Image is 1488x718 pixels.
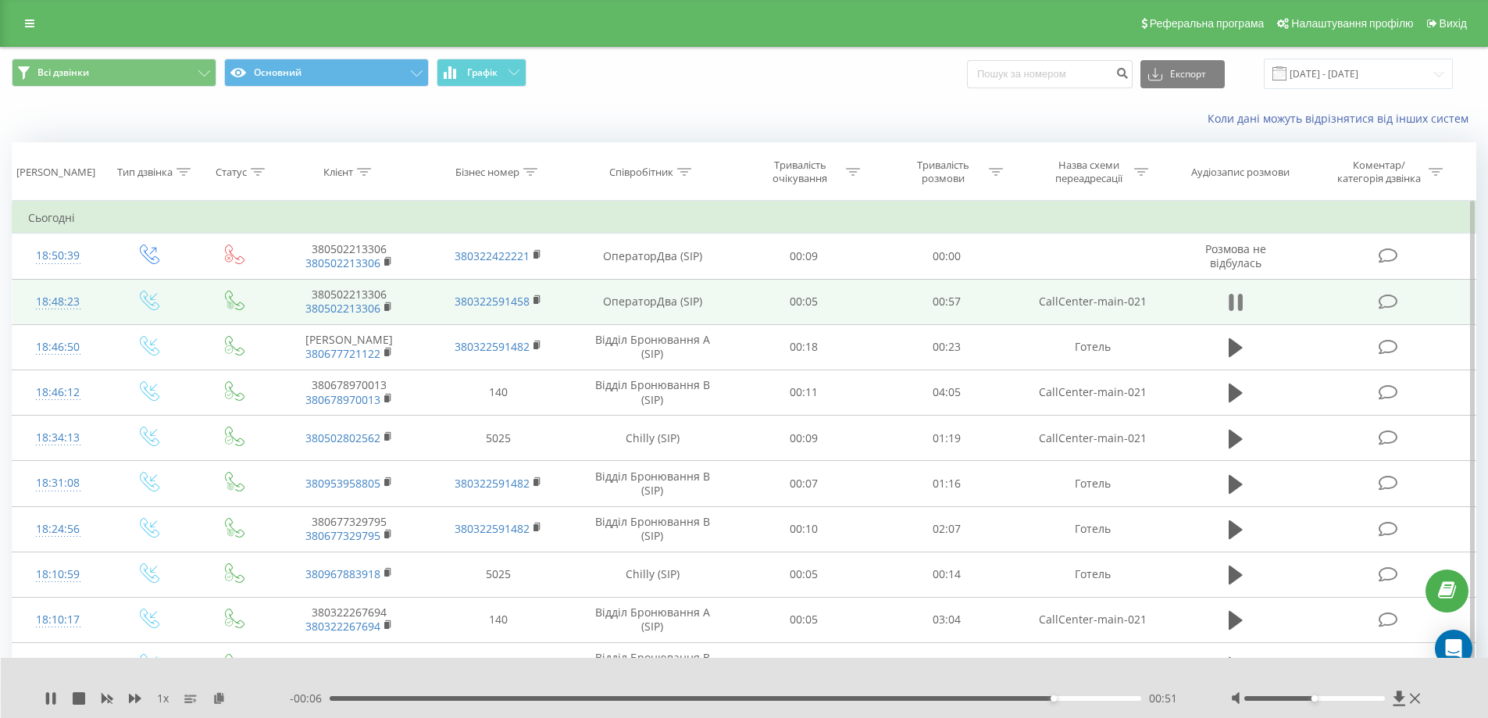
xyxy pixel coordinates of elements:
td: Відділ Бронювання A (SIP) [573,597,733,642]
a: 380677721122 [305,346,380,361]
td: 00:57 [876,279,1019,324]
td: Відділ Бронювання B (SIP) [573,506,733,552]
td: Готель [1018,461,1166,506]
div: 18:24:56 [28,514,88,545]
td: 00:10 [733,506,876,552]
a: 380322591482 [455,339,530,354]
a: 380678970013 [305,392,380,407]
div: Open Intercom Messenger [1435,630,1472,667]
a: 380502802562 [305,430,380,445]
td: 5025 [423,552,572,597]
span: Вихід [1440,17,1467,30]
span: 00:51 [1149,691,1177,706]
a: 380322591458 [455,294,530,309]
div: Коментар/категорія дзвінка [1333,159,1425,185]
td: Відділ Бронювання B (SIP) [573,643,733,688]
td: 00:05 [733,279,876,324]
td: ОператорДва (SIP) [573,234,733,279]
td: 03:04 [876,597,1019,642]
div: Бізнес номер [455,166,519,179]
td: 00:18 [733,324,876,370]
td: 01:40 [876,643,1019,688]
td: Chilly (SIP) [573,552,733,597]
td: 00:23 [876,324,1019,370]
a: 380322422221 [455,248,530,263]
a: 380677329795 [305,528,380,543]
td: 02:07 [876,506,1019,552]
td: CallCenter-main-021 [1018,597,1166,642]
div: 18:10:59 [28,559,88,590]
div: Accessibility label [1311,695,1318,702]
span: Розмова не відбулась [1205,241,1266,270]
div: 18:34:13 [28,423,88,453]
div: Тип дзвінка [117,166,173,179]
a: Коли дані можуть відрізнятися вiд інших систем [1208,111,1476,126]
td: CallCenter-main-021 [1018,370,1166,415]
td: Chilly (SIP) [573,416,733,461]
td: 380322267694 [275,597,423,642]
a: 380322591482 [455,521,530,536]
div: 18:48:23 [28,287,88,317]
td: Відділ Бронювання A (SIP) [573,324,733,370]
div: Співробітник [609,166,673,179]
div: Клієнт [323,166,353,179]
div: 18:31:08 [28,468,88,498]
td: Готель [1018,552,1166,597]
td: [PERSON_NAME] [275,324,423,370]
div: Accessibility label [1051,695,1057,702]
td: CallCenter-main-021 [1018,416,1166,461]
td: Відділ Бронювання B (SIP) [573,370,733,415]
div: 18:10:17 [28,605,88,635]
td: 140 [423,370,572,415]
span: - 00:06 [290,691,330,706]
td: 00:30 [733,643,876,688]
td: 380502213306 [275,234,423,279]
div: 18:46:12 [28,377,88,408]
a: 380967883918 [305,566,380,581]
div: Аудіозапис розмови [1191,166,1290,179]
td: 01:19 [876,416,1019,461]
td: Готель [1018,324,1166,370]
td: 5025 [423,416,572,461]
span: Всі дзвінки [37,66,89,79]
td: Готель [1018,506,1166,552]
div: Тривалість очікування [758,159,842,185]
td: 00:14 [876,552,1019,597]
div: 17:59:46 [28,650,88,680]
button: Основний [224,59,429,87]
td: 00:05 [733,597,876,642]
td: Сьогодні [12,202,1476,234]
a: 380322591482 [455,476,530,491]
a: 380322267694 [305,619,380,634]
button: Всі дзвінки [12,59,216,87]
td: Готель [1018,643,1166,688]
td: 00:07 [733,461,876,506]
td: 01:16 [876,461,1019,506]
button: Експорт [1140,60,1225,88]
div: 18:50:39 [28,241,88,271]
td: 380678970013 [275,370,423,415]
td: 00:00 [876,234,1019,279]
div: 18:46:50 [28,332,88,363]
div: Назва схеми переадресації [1047,159,1130,185]
td: ОператорДва (SIP) [573,279,733,324]
td: 00:05 [733,552,876,597]
span: Реферальна програма [1150,17,1265,30]
td: 140 [423,597,572,642]
span: Налаштування профілю [1291,17,1413,30]
td: 00:09 [733,234,876,279]
input: Пошук за номером [967,60,1133,88]
a: 380953958805 [305,476,380,491]
td: Відділ Бронювання B (SIP) [573,461,733,506]
div: [PERSON_NAME] [16,166,95,179]
a: 380502213306 [305,301,380,316]
span: Графік [467,67,498,78]
span: 1 x [157,691,169,706]
td: 380677329795 [275,506,423,552]
td: 380502213306 [275,279,423,324]
a: 380502213306 [305,255,380,270]
button: Графік [437,59,526,87]
td: 00:09 [733,416,876,461]
div: Тривалість розмови [901,159,985,185]
td: 00:11 [733,370,876,415]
